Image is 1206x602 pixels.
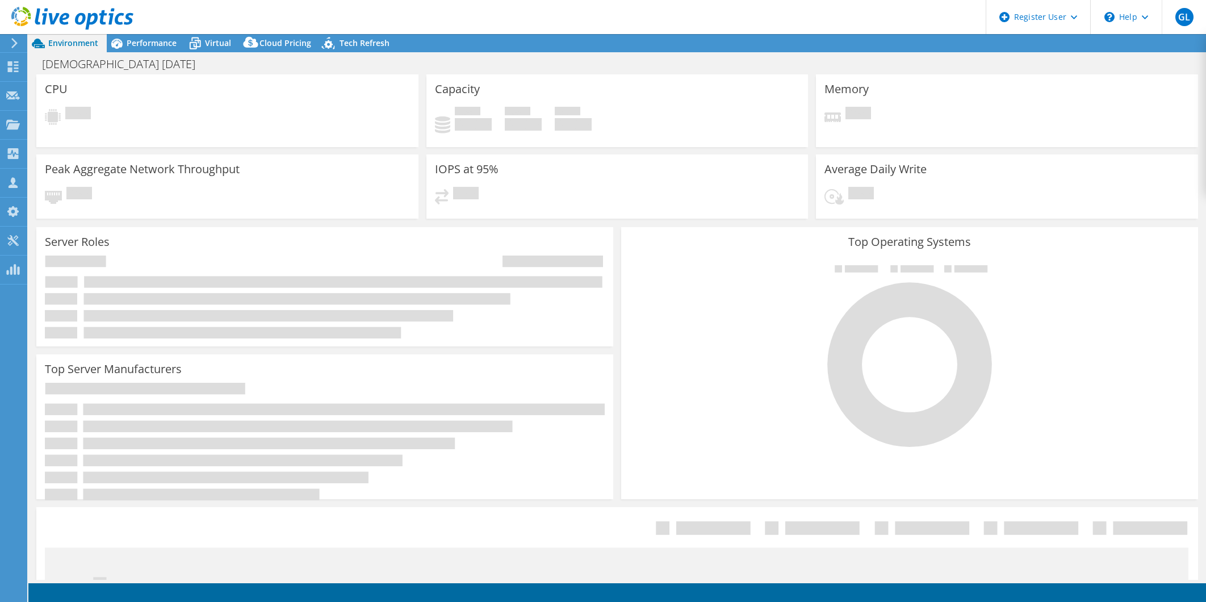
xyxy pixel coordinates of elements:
h1: [DEMOGRAPHIC_DATA] [DATE] [37,58,213,70]
span: Performance [127,37,177,48]
h3: Average Daily Write [824,163,927,175]
h4: 0 GiB [555,118,592,131]
h4: 0 GiB [505,118,542,131]
h3: Capacity [435,83,480,95]
span: Pending [65,107,91,122]
span: Cloud Pricing [259,37,311,48]
span: Pending [845,107,871,122]
span: Tech Refresh [340,37,390,48]
svg: \n [1104,12,1115,22]
span: Free [505,107,530,118]
h3: Memory [824,83,869,95]
h3: CPU [45,83,68,95]
span: Used [455,107,480,118]
span: Environment [48,37,98,48]
h4: 0 GiB [455,118,492,131]
h3: Top Server Manufacturers [45,363,182,375]
h3: Peak Aggregate Network Throughput [45,163,240,175]
h3: Top Operating Systems [630,236,1190,248]
h3: IOPS at 95% [435,163,499,175]
span: Pending [848,187,874,202]
span: Pending [453,187,479,202]
span: Virtual [205,37,231,48]
span: Total [555,107,580,118]
span: Pending [66,187,92,202]
h3: Server Roles [45,236,110,248]
span: GL [1175,8,1194,26]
